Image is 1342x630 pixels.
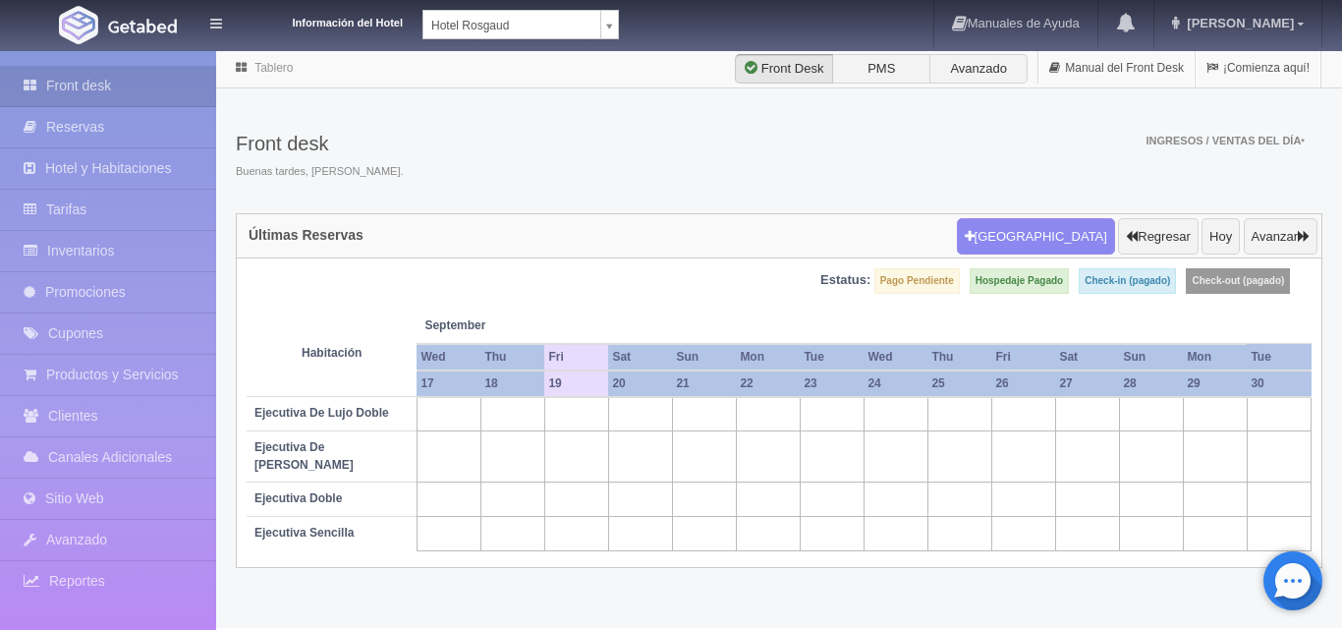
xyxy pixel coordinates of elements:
th: 23 [800,371,864,397]
label: Check-in (pagado) [1079,268,1176,294]
h3: Front desk [236,133,404,154]
a: Hotel Rosgaud [422,10,619,39]
th: 26 [991,371,1055,397]
label: Hospedaje Pagado [970,268,1069,294]
th: 24 [864,371,927,397]
th: 29 [1183,371,1247,397]
th: Sun [672,344,736,371]
th: Thu [480,344,544,371]
th: Thu [927,344,991,371]
label: Avanzado [929,54,1028,84]
img: Getabed [59,6,98,44]
a: ¡Comienza aquí! [1196,49,1320,87]
button: Regresar [1118,218,1198,256]
label: Front Desk [735,54,833,84]
th: Sat [608,344,672,371]
dt: Información del Hotel [246,10,403,31]
b: Ejecutiva Doble [254,491,342,505]
label: PMS [832,54,930,84]
h4: Últimas Reservas [249,228,363,243]
th: Wed [864,344,927,371]
label: Check-out (pagado) [1186,268,1290,294]
label: Estatus: [820,271,870,290]
b: Ejecutiva Sencilla [254,526,354,540]
span: [PERSON_NAME] [1182,16,1294,30]
label: Pago Pendiente [874,268,960,294]
button: Avanzar [1244,218,1317,256]
th: 27 [1055,371,1119,397]
th: Wed [417,344,480,371]
button: [GEOGRAPHIC_DATA] [957,218,1115,256]
th: 28 [1119,371,1183,397]
th: Sat [1055,344,1119,371]
th: Tue [800,344,864,371]
span: Buenas tardes, [PERSON_NAME]. [236,164,404,180]
th: 18 [480,371,544,397]
th: Mon [1183,344,1247,371]
img: Getabed [108,19,177,33]
b: Ejecutiva De [PERSON_NAME] [254,440,354,471]
th: 19 [544,371,608,397]
th: 25 [927,371,991,397]
th: 30 [1247,371,1311,397]
button: Hoy [1202,218,1240,256]
th: 22 [736,371,800,397]
strong: Habitación [302,346,362,360]
th: Fri [991,344,1055,371]
th: 17 [417,371,480,397]
span: Hotel Rosgaud [431,11,592,40]
th: 21 [672,371,736,397]
th: Mon [736,344,800,371]
span: September [424,317,536,334]
th: Fri [544,344,608,371]
a: Tablero [254,61,293,75]
b: Ejecutiva De Lujo Doble [254,406,389,420]
th: Tue [1247,344,1311,371]
a: Manual del Front Desk [1038,49,1195,87]
th: 20 [608,371,672,397]
th: Sun [1119,344,1183,371]
span: Ingresos / Ventas del día [1146,135,1305,146]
